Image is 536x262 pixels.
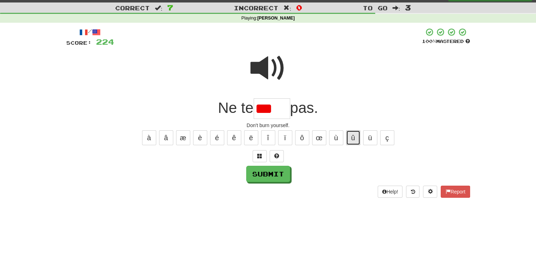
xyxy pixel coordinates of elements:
span: 100 % [422,38,436,44]
button: ë [244,130,258,145]
button: Report [441,186,470,198]
span: pas. [290,99,318,116]
span: : [393,5,400,11]
button: à [142,130,156,145]
button: Single letter hint - you only get 1 per sentence and score half the points! alt+h [270,150,284,162]
span: : [283,5,291,11]
span: 224 [96,37,114,46]
button: â [159,130,173,145]
span: To go [363,4,388,11]
button: Submit [246,166,290,182]
span: 0 [296,3,302,12]
div: / [66,28,114,37]
button: û [346,130,360,145]
button: ü [363,130,377,145]
button: ù [329,130,343,145]
button: ô [295,130,309,145]
button: Switch sentence to multiple choice alt+p [253,150,267,162]
span: : [155,5,163,11]
span: 3 [405,3,411,12]
button: î [261,130,275,145]
span: Ne te [218,99,253,116]
span: Score: [66,40,92,46]
button: è [193,130,207,145]
span: Incorrect [234,4,278,11]
span: 7 [167,3,173,12]
div: Don't burn yourself. [66,122,470,129]
button: ç [380,130,394,145]
button: æ [176,130,190,145]
button: é [210,130,224,145]
div: Mastered [422,38,470,45]
button: ê [227,130,241,145]
strong: [PERSON_NAME] [257,16,295,21]
span: Correct [115,4,150,11]
button: Help! [378,186,403,198]
button: Round history (alt+y) [406,186,419,198]
button: œ [312,130,326,145]
button: ï [278,130,292,145]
